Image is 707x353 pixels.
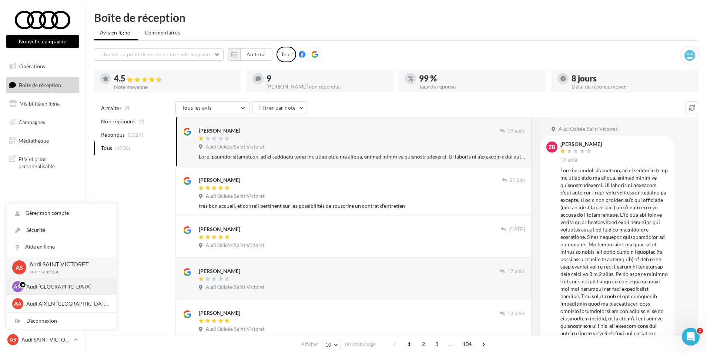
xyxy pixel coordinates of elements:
[240,48,272,61] button: Au total
[125,105,131,111] span: (0)
[199,153,525,160] div: Lore ipsumdol sitametcon, ad el seddoeiu temp inc utlab etdo ma aliqua, enimad minim ve quisnostr...
[101,118,135,125] span: Non répondus
[19,154,76,170] span: PLV et print personnalisable
[101,131,125,139] span: Répondus
[507,310,525,317] span: 13 août
[4,96,81,111] a: Visibilité en ligne
[507,268,525,275] span: 17 août
[26,283,108,290] p: Audi [GEOGRAPHIC_DATA]
[418,338,429,350] span: 2
[322,340,341,350] button: 10
[206,326,265,333] span: Audi Odicée Saint Victoret
[6,333,79,347] a: AS Audi SAINT VICTORET
[138,119,145,124] span: (9)
[19,81,61,88] span: Boîte de réception
[572,84,692,89] div: Délai de réponse moyen
[10,336,16,343] span: AS
[4,114,81,130] a: Campagnes
[252,101,308,114] button: Filtrer par note
[4,59,81,74] a: Opérations
[206,242,265,249] span: Audi Odicée Saint Victoret
[445,338,457,350] span: ...
[510,177,525,184] span: 20 juin
[419,74,540,83] div: 99 %
[114,84,235,90] div: Note moyenne
[4,133,81,149] a: Médiathèque
[19,119,45,125] span: Campagnes
[206,284,265,291] span: Audi Odicée Saint Victoret
[20,100,60,107] span: Visibilité en ligne
[697,328,703,334] span: 1
[228,48,272,61] button: Au total
[682,328,700,346] iframe: Intercom live chat
[549,143,555,151] span: ZB
[206,144,265,150] span: Audi Odicée Saint Victoret
[267,84,387,89] div: [PERSON_NAME] non répondus
[175,101,249,114] button: Tous les avis
[560,157,578,164] span: 19 août
[325,342,332,348] span: 10
[16,263,23,272] span: AS
[26,300,108,307] p: Audi AIX EN [GEOGRAPHIC_DATA]
[572,74,692,83] div: 8 jours
[128,132,143,138] span: (1027)
[199,309,240,317] div: [PERSON_NAME]
[431,338,443,350] span: 3
[277,47,296,62] div: Tous
[4,77,81,93] a: Boîte de réception
[19,63,45,69] span: Opérations
[101,104,122,112] span: A traiter
[29,269,105,275] p: audi-sain-gau
[6,239,117,255] a: Aide en ligne
[419,84,540,89] div: Taux de réponse
[145,29,180,36] span: Commentaires
[100,51,210,57] span: Choisir un point de vente ou un code magasin
[199,176,240,184] div: [PERSON_NAME]
[21,336,71,343] p: Audi SAINT VICTORET
[345,341,376,348] span: résultats/page
[206,193,265,200] span: Audi Odicée Saint Victoret
[267,74,387,83] div: 9
[6,222,117,239] a: Sécurité
[199,202,525,210] div: très bon accueil, et conseil pertinent sur les possibilités de souscrire un contrat d'entretien
[560,141,602,147] div: [PERSON_NAME]
[199,267,240,275] div: [PERSON_NAME]
[403,338,415,350] span: 1
[6,313,117,329] div: Déconnexion
[14,300,21,307] span: AA
[114,74,235,83] div: 4.5
[94,12,698,23] div: Boîte de réception
[6,35,79,48] button: Nouvelle campagne
[507,128,525,134] span: 19 août
[19,137,49,143] span: Médiathèque
[301,341,318,348] span: Afficher
[94,48,224,61] button: Choisir un point de vente ou un code magasin
[29,260,105,269] p: Audi SAINT VICTORET
[460,338,475,350] span: 104
[6,205,117,222] a: Gérer mon compte
[182,104,212,111] span: Tous les avis
[559,126,617,133] span: Audi Odicée Saint Victoret
[4,151,81,173] a: PLV et print personnalisable
[14,283,22,290] span: AM
[199,127,240,134] div: [PERSON_NAME]
[199,226,240,233] div: [PERSON_NAME]
[509,226,525,233] span: [DATE]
